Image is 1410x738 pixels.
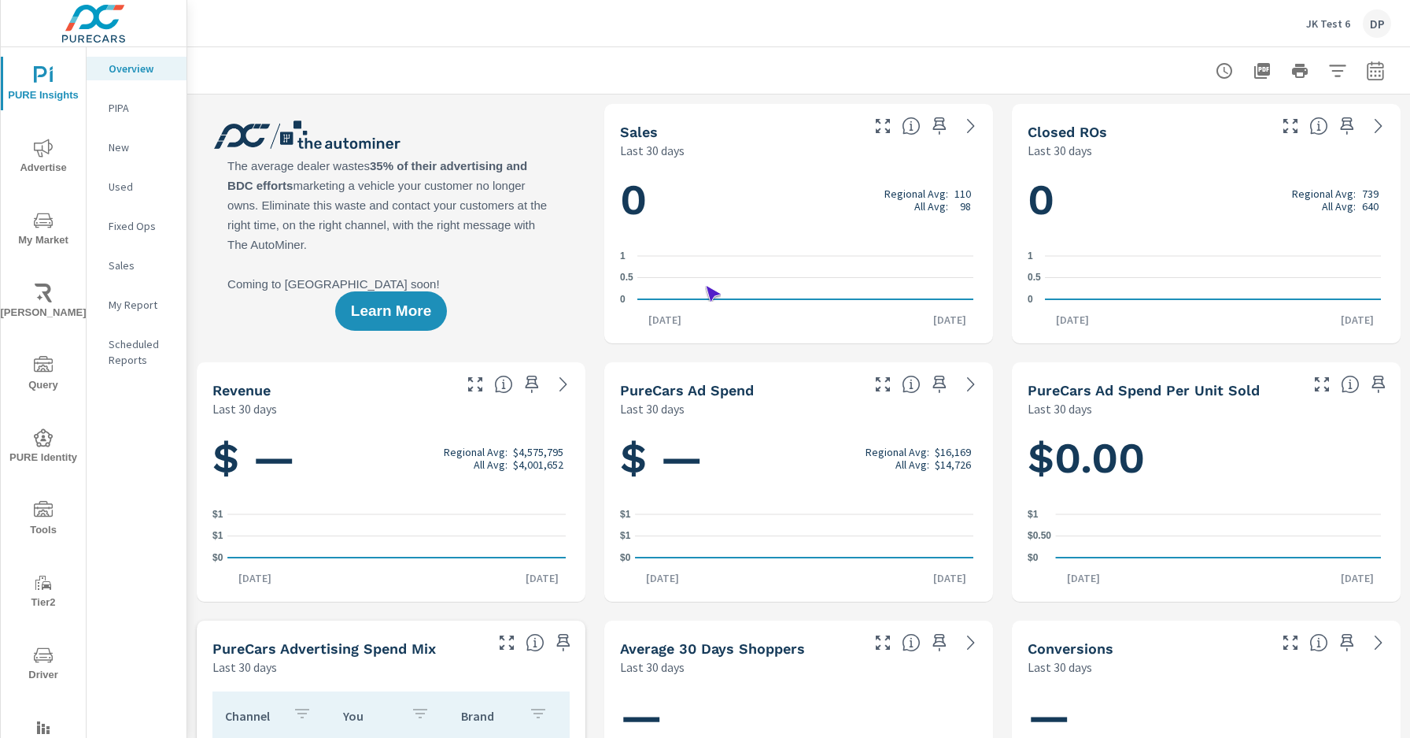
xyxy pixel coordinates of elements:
p: [DATE] [1056,570,1111,586]
button: Learn More [335,291,447,331]
p: Overview [109,61,174,76]
button: Apply Filters [1322,55,1353,87]
p: $4,001,652 [513,458,563,471]
h5: Average 30 Days Shoppers [620,640,805,657]
p: Regional Avg: [866,446,929,458]
p: 640 [1362,200,1379,213]
span: Driver [6,646,81,684]
div: Scheduled Reports [87,332,186,372]
button: Make Fullscreen [1278,630,1303,655]
a: See more details in report [1366,113,1391,139]
span: Number of vehicles sold by the dealership over the selected date range. [Source: This data is sou... [902,117,921,135]
text: $0 [212,552,223,563]
span: PURE Identity [6,428,81,467]
span: Tools [6,501,81,540]
div: My Report [87,293,186,317]
span: Save this to your personalized report [927,372,952,397]
p: Last 30 days [1028,399,1092,418]
p: My Report [109,297,174,313]
text: $0 [620,552,631,563]
text: $0 [1028,552,1039,563]
p: Last 30 days [212,658,277,677]
p: All Avg: [474,458,508,471]
p: Last 30 days [620,658,685,677]
text: 0 [620,294,626,305]
div: New [87,135,186,159]
p: [DATE] [1330,312,1385,328]
h5: Conversions [1028,640,1113,657]
p: [DATE] [922,312,977,328]
h1: 0 [620,173,977,227]
p: $4,575,795 [513,446,563,458]
span: Save this to your personalized report [927,113,952,139]
button: "Export Report to PDF" [1246,55,1278,87]
p: Fixed Ops [109,218,174,234]
p: Used [109,179,174,195]
text: $1 [620,531,631,542]
span: My Market [6,211,81,250]
h1: $ — [212,432,570,485]
a: See more details in report [958,113,984,139]
p: Sales [109,258,174,273]
p: [DATE] [515,570,570,586]
a: See more details in report [958,372,984,397]
span: Total cost of media for all PureCars channels for the selected dealership group over the selected... [902,375,921,394]
span: Save this to your personalized report [551,630,576,655]
span: Tier2 [6,573,81,612]
p: 739 [1362,187,1379,200]
button: Select Date Range [1360,55,1391,87]
button: Make Fullscreen [1278,113,1303,139]
text: $1 [212,531,223,542]
div: Used [87,175,186,198]
p: All Avg: [1322,200,1356,213]
text: $0.50 [1028,531,1051,542]
span: Learn More [351,304,431,318]
button: Make Fullscreen [1309,372,1334,397]
p: [DATE] [1330,570,1385,586]
p: Regional Avg: [884,187,948,200]
button: Print Report [1284,55,1316,87]
text: $1 [1028,509,1039,520]
p: $14,726 [935,458,971,471]
p: 110 [954,187,971,200]
span: Save this to your personalized report [1334,113,1360,139]
text: $1 [212,509,223,520]
p: [DATE] [637,312,692,328]
button: Make Fullscreen [870,113,895,139]
p: Channel [225,708,280,724]
p: You [343,708,398,724]
h1: $ — [620,432,977,485]
p: All Avg: [895,458,929,471]
h5: Revenue [212,382,271,399]
a: See more details in report [551,372,576,397]
text: 1 [620,250,626,261]
p: [DATE] [922,570,977,586]
button: Make Fullscreen [870,372,895,397]
h5: PureCars Ad Spend Per Unit Sold [1028,382,1260,399]
span: A rolling 30 day total of daily Shoppers on the dealership website, averaged over the selected da... [902,633,921,652]
span: Save this to your personalized report [1366,372,1391,397]
p: $16,169 [935,446,971,458]
p: Last 30 days [1028,658,1092,677]
p: Brand [461,708,516,724]
span: Query [6,356,81,395]
p: [DATE] [1045,312,1100,328]
p: Last 30 days [620,399,685,418]
span: Save this to your personalized report [927,630,952,655]
span: Average cost of advertising per each vehicle sold at the dealer over the selected date range. The... [1341,375,1360,394]
button: Make Fullscreen [463,372,488,397]
span: The number of dealer-specified goals completed by a visitor. [Source: This data is provided by th... [1309,633,1328,652]
div: Fixed Ops [87,214,186,238]
p: All Avg: [914,200,948,213]
p: [DATE] [635,570,690,586]
span: Advertise [6,139,81,177]
h1: $0.00 [1028,432,1385,485]
div: DP [1363,9,1391,38]
span: This table looks at how you compare to the amount of budget you spend per channel as opposed to y... [526,633,544,652]
span: Number of Repair Orders Closed by the selected dealership group over the selected time range. [So... [1309,117,1328,135]
text: 0.5 [620,273,633,284]
div: Overview [87,57,186,80]
p: JK Test 6 [1306,17,1350,31]
p: Last 30 days [1028,141,1092,160]
button: Make Fullscreen [494,630,519,655]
